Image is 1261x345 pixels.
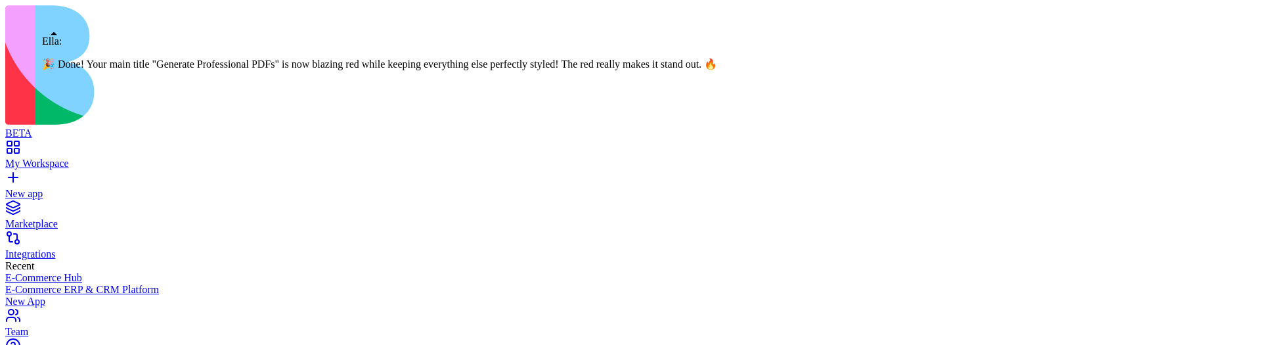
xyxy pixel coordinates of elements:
[5,326,1256,338] div: Team
[5,296,1256,308] a: New App
[5,237,1256,260] a: Integrations
[42,58,717,70] p: 🎉 Done! Your main title "Generate Professional PDFs" is now blazing red while keeping everything ...
[5,5,533,125] img: logo
[5,206,1256,230] a: Marketplace
[5,188,1256,200] div: New app
[5,158,1256,170] div: My Workspace
[5,248,1256,260] div: Integrations
[37,11,167,53] h1: PDF Generator & Email Sender
[5,116,1256,139] a: BETA
[11,85,187,164] h1: Generate Professional PDFs
[5,272,1256,284] a: E-Commerce Hub
[5,314,1256,338] a: Team
[5,146,1256,170] a: My Workspace
[42,35,62,47] span: Ella:
[5,260,34,271] span: Recent
[5,284,1256,296] a: E-Commerce ERP & CRM Platform
[5,176,1256,200] a: New app
[5,127,1256,139] div: BETA
[5,218,1256,230] div: Marketplace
